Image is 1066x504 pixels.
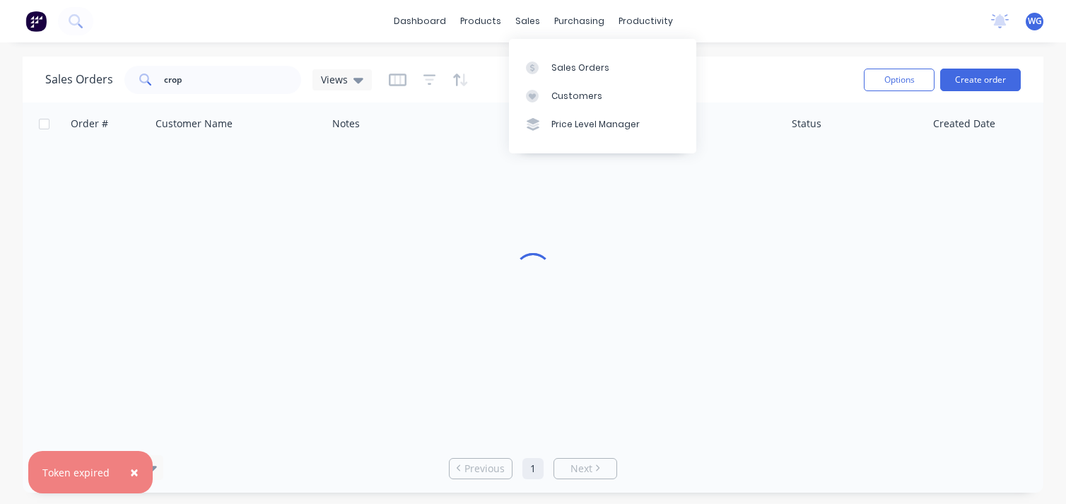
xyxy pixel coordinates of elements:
div: Customers [551,90,602,102]
div: Order # [71,117,108,131]
div: purchasing [547,11,611,32]
span: Next [570,462,592,476]
button: Options [864,69,935,91]
a: Page 1 is your current page [522,458,544,479]
div: productivity [611,11,680,32]
a: Next page [554,462,616,476]
input: Search... [164,66,302,94]
div: Status [792,117,821,131]
img: Factory [25,11,47,32]
div: Sales Orders [551,61,609,74]
div: Notes [332,117,360,131]
span: WG [1028,15,1042,28]
span: Views [321,72,348,87]
div: Token expired [42,465,110,480]
div: Price Level Manager [551,118,640,131]
div: sales [508,11,547,32]
div: Created Date [933,117,995,131]
a: dashboard [387,11,453,32]
div: products [453,11,508,32]
a: Customers [509,82,696,110]
span: Previous [464,462,505,476]
button: Close [116,455,153,489]
div: Customer Name [156,117,233,131]
button: Create order [940,69,1021,91]
ul: Pagination [443,458,623,479]
a: Previous page [450,462,512,476]
a: Sales Orders [509,53,696,81]
a: Price Level Manager [509,110,696,139]
span: × [130,462,139,482]
h1: Sales Orders [45,73,113,86]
